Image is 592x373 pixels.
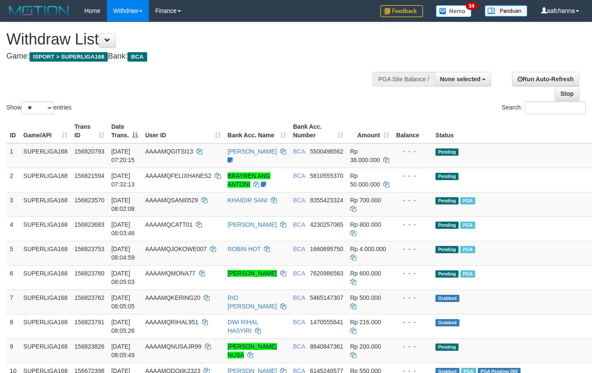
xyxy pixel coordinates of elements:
span: 156823791 [74,319,104,326]
span: Rp 500.000 [350,294,381,301]
th: Trans ID: activate to sort column ascending [71,119,108,143]
span: AAAAMQMONA77 [145,270,195,277]
td: 3 [6,192,20,216]
td: 2 [6,168,20,192]
span: Rp 216.000 [350,319,381,326]
span: Copy 4230257065 to clipboard [310,221,343,228]
span: Grabbed [435,319,459,326]
a: Stop [555,86,579,101]
td: SUPERLIGA168 [20,241,71,265]
span: Marked by aafnonsreyleab [460,197,475,204]
span: Marked by aafnonsreyleab [460,222,475,229]
span: AAAAMQRIHAL951 [145,319,198,326]
span: BCA [293,221,305,228]
img: panduan.png [485,5,527,17]
span: BCA [293,270,305,277]
td: 7 [6,290,20,314]
a: BRAYREN ANG ANTONI [228,172,270,188]
span: Rp 4.000.000 [350,246,386,252]
a: [PERSON_NAME] NUSA [228,343,277,358]
td: SUPERLIGA168 [20,216,71,241]
a: [PERSON_NAME] [228,221,277,228]
th: Balance [393,119,432,143]
span: [DATE] 08:05:49 [111,343,135,358]
div: PGA Site Balance / [373,72,434,86]
span: 156820793 [74,148,104,155]
span: BCA [127,52,147,62]
label: Search: [502,101,586,114]
span: None selected [440,76,481,83]
span: Copy 5465147307 to clipboard [310,294,343,301]
span: Copy 8355423324 to clipboard [310,197,343,204]
span: AAAAMQNUSAJR99 [145,343,201,350]
img: Feedback.jpg [380,5,423,17]
td: 5 [6,241,20,265]
span: Rp 600.000 [350,270,381,277]
h1: Withdraw List [6,31,386,48]
span: Rp 800.000 [350,221,381,228]
a: KHAIDIR SANI [228,197,267,204]
a: DWI RIHAL HASYIRI [228,319,258,334]
span: 34 [466,2,477,10]
span: Grabbed [435,295,459,302]
span: Pending [435,246,459,253]
div: - - - [396,220,429,229]
input: Search: [525,101,586,114]
span: Pending [435,148,459,156]
span: BCA [293,319,305,326]
span: 156823826 [74,343,104,350]
a: RIO [PERSON_NAME] [228,294,277,310]
th: ID [6,119,20,143]
span: Copy 8640847361 to clipboard [310,343,343,350]
th: Game/API: activate to sort column ascending [20,119,71,143]
span: [DATE] 08:05:26 [111,319,135,334]
span: 156823683 [74,221,104,228]
span: AAAAMQJOKOWE007 [145,246,207,252]
th: Date Trans.: activate to sort column descending [108,119,142,143]
th: User ID: activate to sort column ascending [142,119,224,143]
td: SUPERLIGA168 [20,290,71,314]
div: - - - [396,172,429,180]
span: 156821594 [74,172,104,179]
img: MOTION_logo.png [6,4,71,17]
td: 6 [6,265,20,290]
span: Rp 200.000 [350,343,381,350]
td: 9 [6,338,20,363]
span: [DATE] 07:20:15 [111,148,135,163]
a: Run Auto-Refresh [512,72,579,86]
span: [DATE] 08:03:48 [111,221,135,237]
span: Pending [435,222,459,229]
span: AAAAMQFELIXHANES2 [145,172,211,179]
td: 1 [6,143,20,168]
span: AAAAMQSANI0529 [145,197,198,204]
th: Amount: activate to sort column ascending [347,119,393,143]
span: Copy 1470555641 to clipboard [310,319,343,326]
span: BCA [293,197,305,204]
span: AAAAMQKERING20 [145,294,200,301]
th: Bank Acc. Name: activate to sort column ascending [224,119,290,143]
span: AAAAMQGITSI13 [145,148,193,155]
span: BCA [293,246,305,252]
button: None selected [435,72,491,86]
span: BCA [293,172,305,179]
span: 156823762 [74,294,104,301]
span: Copy 7620986563 to clipboard [310,270,343,277]
div: - - - [396,269,429,278]
th: Bank Acc. Number: activate to sort column ascending [290,119,347,143]
label: Show entries [6,101,71,114]
span: [DATE] 07:32:13 [111,172,135,188]
a: [PERSON_NAME] [228,270,277,277]
td: SUPERLIGA168 [20,338,71,363]
a: ROBIN HOT [228,246,261,252]
span: Pending [435,343,459,351]
td: SUPERLIGA168 [20,192,71,216]
span: Pending [435,270,459,278]
span: BCA [293,343,305,350]
td: SUPERLIGA168 [20,168,71,192]
span: Pending [435,197,459,204]
span: BCA [293,148,305,155]
span: Rp 700.000 [350,197,381,204]
span: Copy 5500498562 to clipboard [310,148,343,155]
a: [PERSON_NAME] [228,148,277,155]
span: Rp 50.000.000 [350,172,380,188]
